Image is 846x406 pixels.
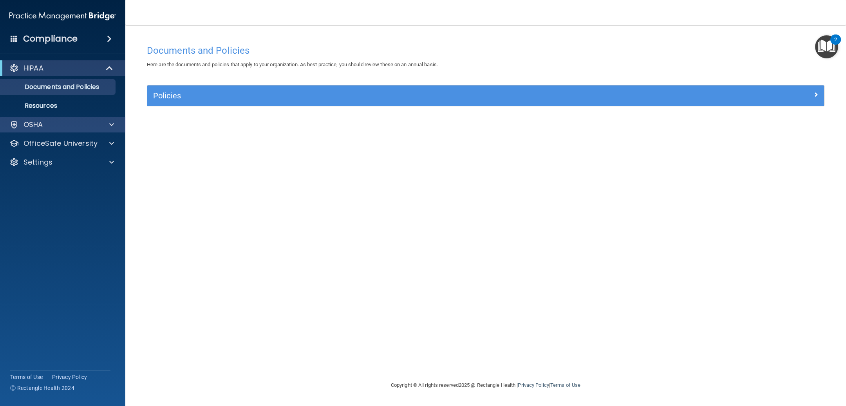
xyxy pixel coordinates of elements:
[147,62,438,67] span: Here are the documents and policies that apply to your organization. As best practice, you should...
[10,384,74,392] span: Ⓒ Rectangle Health 2024
[343,373,629,398] div: Copyright © All rights reserved 2025 @ Rectangle Health | |
[9,120,114,129] a: OSHA
[10,373,43,381] a: Terms of Use
[23,158,52,167] p: Settings
[815,35,838,58] button: Open Resource Center, 2 new notifications
[550,382,580,388] a: Terms of Use
[147,45,824,56] h4: Documents and Policies
[23,139,98,148] p: OfficeSafe University
[834,40,837,50] div: 2
[23,33,78,44] h4: Compliance
[5,102,112,110] p: Resources
[9,8,116,24] img: PMB logo
[9,158,114,167] a: Settings
[23,120,43,129] p: OSHA
[153,91,649,100] h5: Policies
[23,63,43,73] p: HIPAA
[9,63,114,73] a: HIPAA
[5,83,112,91] p: Documents and Policies
[518,382,549,388] a: Privacy Policy
[9,139,114,148] a: OfficeSafe University
[153,89,818,102] a: Policies
[52,373,87,381] a: Privacy Policy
